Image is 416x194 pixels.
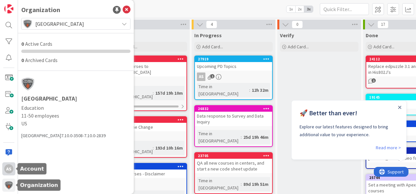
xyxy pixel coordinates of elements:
[194,105,273,147] a: 26832Data response to Survey and Data InquiryTime in [GEOGRAPHIC_DATA]:25d 19h 46m
[250,87,270,94] div: 12h 32m
[4,164,13,173] div: AS
[304,6,313,12] span: 3x
[198,154,272,158] div: 23705
[35,19,116,28] span: [GEOGRAPHIC_DATA]
[109,62,186,76] div: Change Courses to [GEOGRAPHIC_DATA]
[21,56,130,64] div: Archived Cards
[198,106,272,111] div: 26832
[21,40,24,47] span: 0
[195,153,272,173] div: 23705QA all new courses in centers, and start a new code sheet update
[195,153,272,159] div: 23705
[195,159,272,173] div: QA all new courses in centers, and start a new code sheet update
[241,134,242,141] span: :
[109,56,186,76] div: 20262Change Courses to [GEOGRAPHIC_DATA]
[21,95,130,102] h1: [GEOGRAPHIC_DATA]
[112,164,186,169] div: 8450
[153,89,154,97] span: :
[242,181,270,188] div: 89d 19h 51m
[109,56,187,111] a: 20262Change Courses to [GEOGRAPHIC_DATA]Time in [GEOGRAPHIC_DATA]:157d 19h 10m0/6
[195,106,272,112] div: 26832
[194,152,273,194] a: 23705QA all new courses in centers, and start a new code sheet updateTime in [GEOGRAPHIC_DATA]:89...
[197,83,249,97] div: Time in [GEOGRAPHIC_DATA]
[153,144,154,152] span: :
[373,44,394,50] span: Add Card...
[109,164,186,170] div: 8450
[292,21,303,28] span: 0
[210,74,215,78] span: 1
[112,57,186,61] div: 20262
[197,177,241,191] div: Time in [GEOGRAPHIC_DATA]
[194,56,273,100] a: 27919Upcoming PD TopicsASTime in [GEOGRAPHIC_DATA]:12h 32m
[249,87,250,94] span: :
[109,170,186,178] div: Adobe Courses - Disclaimer
[197,73,205,81] div: AS
[194,32,222,39] span: In Progress
[21,132,130,139] div: [GEOGRAPHIC_DATA] 7.10.0-3508-7.10.0-2839
[202,44,223,50] span: Add Card...
[377,21,389,28] span: 17
[109,56,186,62] div: 20262
[288,44,309,50] span: Add Card...
[109,117,186,131] div: 18398Course Name Change
[241,181,242,188] span: :
[366,32,378,39] span: Done
[21,112,130,120] span: 11-50 employees
[372,78,376,83] span: 1
[195,112,272,126] div: Data response to Survey and Data Inquiry
[112,118,186,122] div: 18398
[320,3,369,15] input: Quick Filter...
[195,56,272,71] div: 27919Upcoming PD Topics
[20,166,44,172] h5: Account
[291,100,408,162] iframe: UserGuiding Product Updates RC Tooltip
[20,182,58,188] h5: Organization
[109,123,186,131] div: Course Name Change
[109,180,186,188] div: AS
[242,134,270,141] div: 25d 19h 46m
[14,1,30,9] span: Support
[21,40,130,48] div: Active Cards
[197,130,241,144] div: Time in [GEOGRAPHIC_DATA]
[195,56,272,62] div: 27919
[206,21,217,28] span: 4
[21,104,130,112] span: Education
[154,89,184,97] div: 157d 19h 10m
[280,32,294,39] span: Verify
[109,117,186,123] div: 18398
[109,164,186,178] div: 8450Adobe Courses - Disclaimer
[21,57,24,63] span: 0
[21,5,60,15] div: Organization
[4,181,13,190] img: avatar
[295,6,304,12] span: 2x
[195,73,272,81] div: AS
[23,19,32,28] img: avatar
[198,57,272,61] div: 27919
[109,116,187,158] a: 18398Course Name ChangeTime in [GEOGRAPHIC_DATA]:193d 10h 16m
[195,62,272,71] div: Upcoming PD Topics
[21,77,34,90] img: avatar
[286,6,295,12] span: 1x
[21,120,130,127] span: US
[154,144,184,152] div: 193d 10h 16m
[195,106,272,126] div: 26832Data response to Survey and Data Inquiry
